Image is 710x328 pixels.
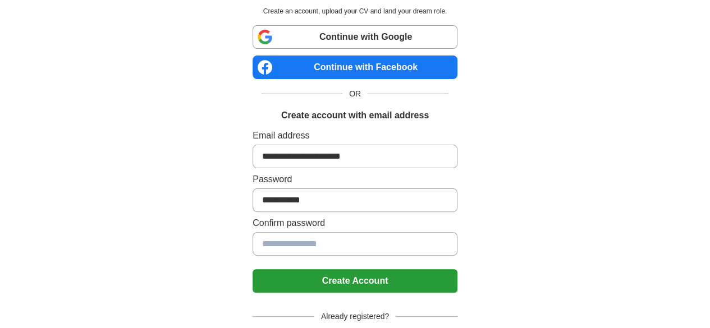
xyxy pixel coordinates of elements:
[253,25,457,49] a: Continue with Google
[314,311,396,322] span: Already registered?
[253,216,457,230] label: Confirm password
[253,129,457,142] label: Email address
[253,173,457,186] label: Password
[281,109,429,122] h1: Create account with email address
[255,6,455,16] p: Create an account, upload your CV and land your dream role.
[253,56,457,79] a: Continue with Facebook
[253,269,457,293] button: Create Account
[342,88,368,100] span: OR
